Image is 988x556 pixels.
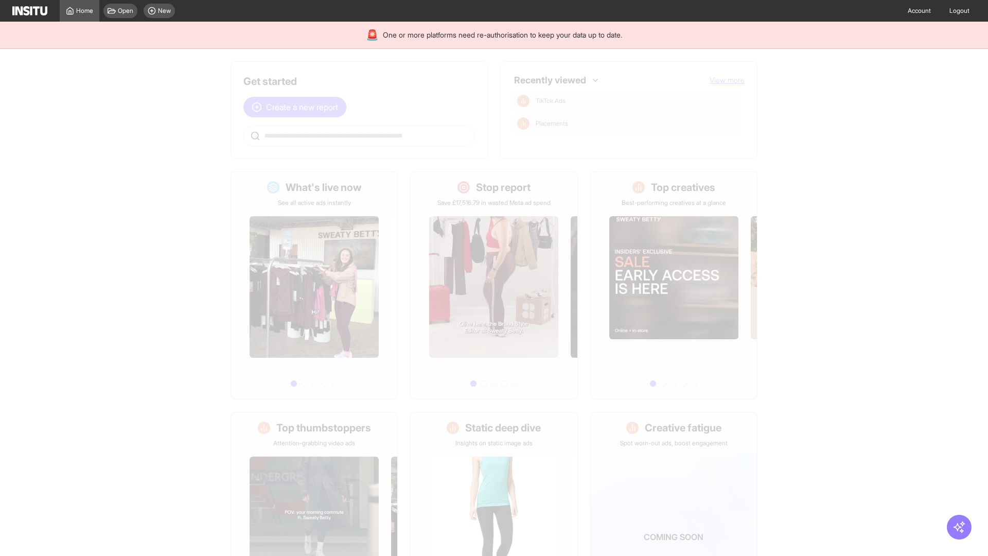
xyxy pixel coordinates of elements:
div: 🚨 [366,28,379,42]
span: Home [76,7,93,15]
span: One or more platforms need re-authorisation to keep your data up to date. [383,30,622,40]
img: Logo [12,6,47,15]
span: New [158,7,171,15]
span: Open [118,7,133,15]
